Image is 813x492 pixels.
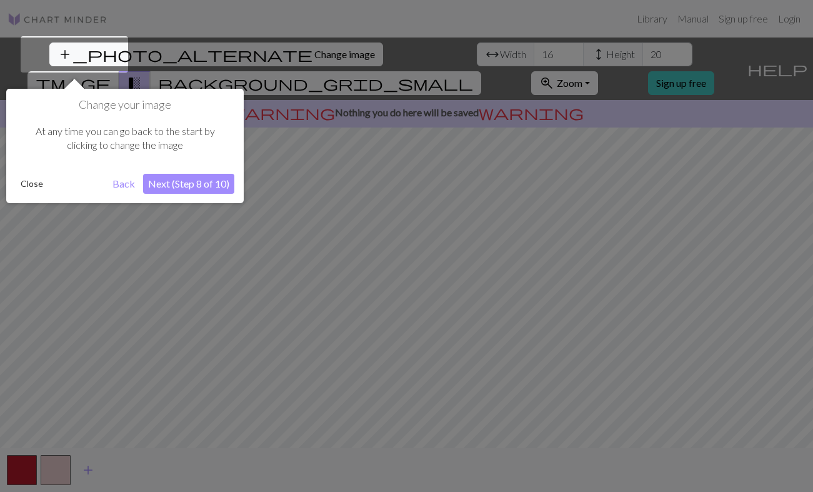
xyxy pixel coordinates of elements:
button: Back [107,174,140,194]
div: Change your image [6,89,244,203]
button: Close [16,174,48,193]
h1: Change your image [16,98,234,112]
div: At any time you can go back to the start by clicking to change the image [16,112,234,165]
button: Next (Step 8 of 10) [143,174,234,194]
